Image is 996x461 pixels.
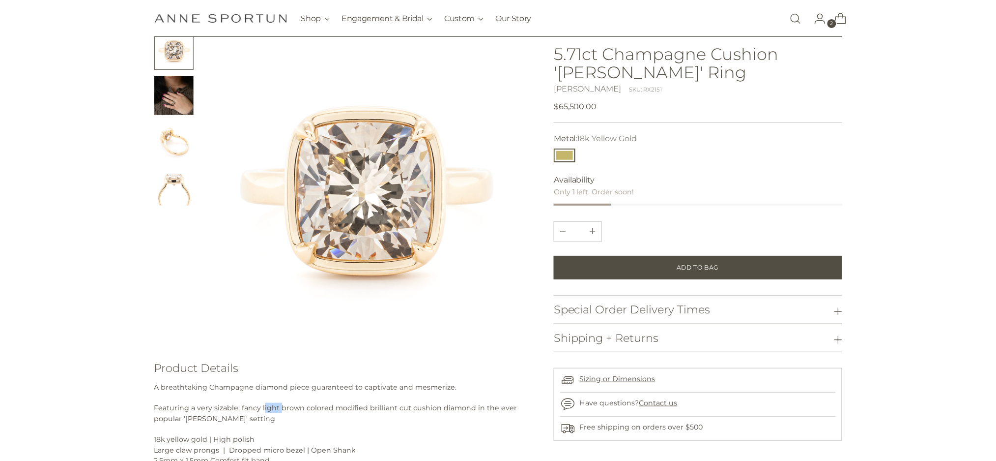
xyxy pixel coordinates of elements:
[566,222,590,242] input: Product quantity
[554,324,842,352] button: Shipping + Returns
[154,166,194,206] button: Change image to image 4
[827,9,847,29] a: Open cart modal
[554,187,634,196] span: Only 1 left. Order soon!
[154,383,517,455] span: A breathtaking Champagne diamond piece guaranteed to captivate and mesmerize. Featuring a very si...
[827,19,836,28] span: 2
[154,362,521,374] h3: Product Details
[554,133,637,145] label: Metal:
[554,256,842,279] button: Add to Bag
[154,76,194,115] button: Change image to image 2
[577,134,637,143] span: 18k Yellow Gold
[154,14,287,23] a: Anne Sportun Fine Jewellery
[584,222,601,242] button: Subtract product quantity
[154,121,194,160] button: Change image to image 3
[629,86,662,94] div: SKU: RX2151
[301,8,330,30] button: Shop
[580,423,703,433] p: Free shipping on orders over $500
[341,8,432,30] button: Engagement & Bridal
[154,31,194,70] button: Change image to image 1
[554,84,622,93] a: [PERSON_NAME]
[444,8,484,30] button: Custom
[554,222,572,242] button: Add product quantity
[554,174,595,186] span: Availability
[554,101,597,113] span: $65,500.00
[207,31,521,345] img: 5.71ct Champagne Cushion 'Haley' Ring
[554,332,659,344] h3: Shipping + Returns
[580,399,678,409] p: Have questions?
[554,296,842,324] button: Special Order Delivery Times
[495,8,531,30] a: Our Story
[554,45,842,81] h1: 5.71ct Champagne Cushion '[PERSON_NAME]' Ring
[677,263,719,272] span: Add to Bag
[786,9,805,29] a: Open search modal
[554,149,575,162] button: 18k Yellow Gold
[639,399,678,408] a: Contact us
[580,375,655,384] a: Sizing or Dimensions
[554,304,711,316] h3: Special Order Delivery Times
[806,9,826,29] a: Go to the account page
